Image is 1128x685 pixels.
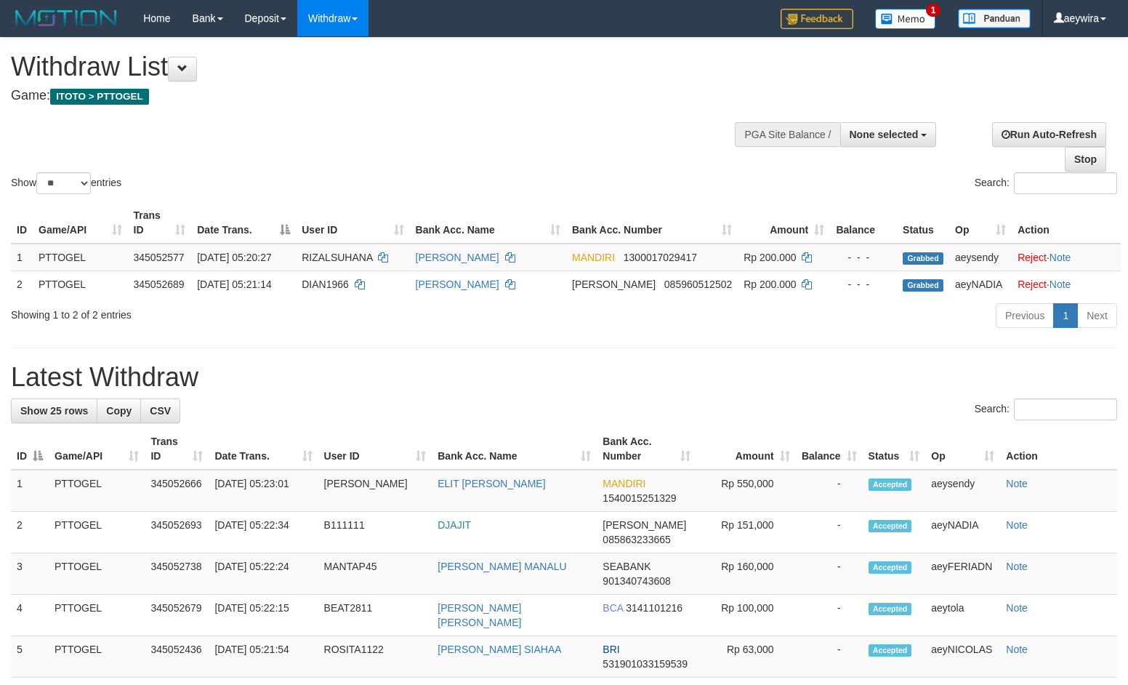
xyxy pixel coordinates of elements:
img: Button%20Memo.svg [875,9,936,29]
input: Search: [1014,398,1117,420]
th: User ID: activate to sort column ascending [318,428,432,470]
span: Rp 200.000 [744,252,796,263]
a: Previous [996,303,1054,328]
span: MANDIRI [603,478,645,489]
td: - [796,636,863,678]
a: DJAJIT [438,519,471,531]
td: - [796,595,863,636]
td: aeytola [925,595,1000,636]
span: DIAN1966 [302,279,349,290]
span: Copy [106,405,132,417]
td: · [1012,271,1121,297]
td: aeysendy [925,470,1000,512]
td: [DATE] 05:22:24 [209,553,318,595]
th: Balance [830,202,897,244]
td: [DATE] 05:21:54 [209,636,318,678]
td: aeyNICOLAS [925,636,1000,678]
label: Search: [975,172,1117,194]
h1: Latest Withdraw [11,363,1117,392]
a: [PERSON_NAME] [PERSON_NAME] [438,602,521,628]
td: [PERSON_NAME] [318,470,432,512]
a: [PERSON_NAME] [416,252,499,263]
a: Copy [97,398,141,423]
span: ITOTO > PTTOGEL [50,89,149,105]
span: BCA [603,602,623,614]
td: PTTOGEL [49,553,145,595]
div: Showing 1 to 2 of 2 entries [11,302,459,322]
td: aeyNADIA [925,512,1000,553]
span: Copy 901340743608 to clipboard [603,575,670,587]
span: BRI [603,644,619,655]
th: Trans ID: activate to sort column ascending [128,202,192,244]
th: Bank Acc. Number: activate to sort column ascending [566,202,738,244]
span: None selected [850,129,919,140]
td: - [796,553,863,595]
td: PTTOGEL [49,636,145,678]
div: - - - [836,277,891,292]
td: 4 [11,595,49,636]
span: RIZALSUHANA [302,252,372,263]
a: Stop [1065,147,1106,172]
td: 345052666 [145,470,209,512]
span: [DATE] 05:21:14 [197,279,271,290]
th: User ID: activate to sort column ascending [296,202,409,244]
a: Note [1050,279,1071,290]
th: Date Trans.: activate to sort column descending [191,202,296,244]
th: Status [897,202,949,244]
span: Accepted [869,561,912,574]
div: PGA Site Balance / [735,122,839,147]
span: Copy 3141101216 to clipboard [626,602,682,614]
td: ROSITA1122 [318,636,432,678]
button: None selected [840,122,937,147]
td: [DATE] 05:22:15 [209,595,318,636]
a: 1 [1053,303,1078,328]
td: PTTOGEL [33,244,128,271]
td: - [796,512,863,553]
a: Note [1006,478,1028,489]
span: Grabbed [903,279,943,292]
td: Rp 100,000 [696,595,795,636]
span: Copy 085863233665 to clipboard [603,534,670,545]
th: Op: activate to sort column ascending [949,202,1012,244]
span: 1 [926,4,941,17]
a: Reject [1018,279,1047,290]
td: Rp 550,000 [696,470,795,512]
td: 3 [11,553,49,595]
td: 1 [11,470,49,512]
a: Next [1077,303,1117,328]
td: 345052738 [145,553,209,595]
td: PTTOGEL [49,595,145,636]
a: Note [1006,519,1028,531]
a: CSV [140,398,180,423]
th: ID [11,202,33,244]
a: Note [1006,644,1028,655]
img: MOTION_logo.png [11,7,121,29]
a: Note [1050,252,1071,263]
th: Game/API: activate to sort column ascending [33,202,128,244]
span: Rp 200.000 [744,279,796,290]
input: Search: [1014,172,1117,194]
span: [PERSON_NAME] [603,519,686,531]
span: Copy 1540015251329 to clipboard [603,492,676,504]
th: Status: activate to sort column ascending [863,428,926,470]
img: Feedback.jpg [781,9,853,29]
span: MANDIRI [572,252,615,263]
span: 345052577 [134,252,185,263]
a: [PERSON_NAME] MANALU [438,561,566,572]
h4: Game: [11,89,738,103]
td: aeysendy [949,244,1012,271]
span: Grabbed [903,252,943,265]
th: Balance: activate to sort column ascending [796,428,863,470]
th: Bank Acc. Name: activate to sort column ascending [410,202,566,244]
td: Rp 63,000 [696,636,795,678]
td: Rp 160,000 [696,553,795,595]
span: Accepted [869,478,912,491]
label: Search: [975,398,1117,420]
td: Rp 151,000 [696,512,795,553]
span: [PERSON_NAME] [572,279,656,290]
td: 345052679 [145,595,209,636]
span: 345052689 [134,279,185,290]
span: Show 25 rows [20,405,88,417]
span: Copy 531901033159539 to clipboard [603,658,688,670]
th: Date Trans.: activate to sort column ascending [209,428,318,470]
